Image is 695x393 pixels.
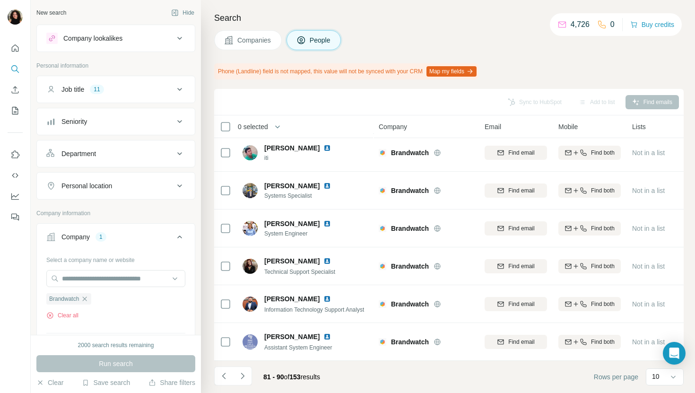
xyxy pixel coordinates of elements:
[264,344,332,351] span: Assistant System Engineer
[323,182,331,190] img: LinkedIn logo
[61,85,84,94] div: Job title
[61,117,87,126] div: Seniority
[264,256,320,266] span: [PERSON_NAME]
[310,35,331,45] span: People
[46,311,78,320] button: Clear all
[391,186,429,195] span: Brandwatch
[233,367,252,385] button: Navigate to next page
[379,149,386,157] img: Logo of Brandwatch
[630,18,674,31] button: Buy credits
[8,9,23,25] img: Avatar
[82,378,130,387] button: Save search
[379,187,386,194] img: Logo of Brandwatch
[243,183,258,198] img: Avatar
[558,335,621,349] button: Find both
[243,259,258,274] img: Avatar
[8,167,23,184] button: Use Surfe API
[237,35,272,45] span: Companies
[558,146,621,160] button: Find both
[485,221,547,236] button: Find email
[594,372,638,382] span: Rows per page
[379,300,386,308] img: Logo of Brandwatch
[61,149,96,158] div: Department
[90,85,104,94] div: 11
[46,252,185,264] div: Select a company name or website
[289,373,300,381] span: 153
[558,259,621,273] button: Find both
[61,232,90,242] div: Company
[632,262,665,270] span: Not in a list
[63,34,122,43] div: Company lookalikes
[379,262,386,270] img: Logo of Brandwatch
[391,262,429,271] span: Brandwatch
[485,259,547,273] button: Find email
[8,61,23,78] button: Search
[558,221,621,236] button: Find both
[323,220,331,227] img: LinkedIn logo
[214,11,684,25] h4: Search
[8,81,23,98] button: Enrich CSV
[591,224,615,233] span: Find both
[508,300,534,308] span: Find email
[96,233,106,241] div: 1
[264,332,320,341] span: [PERSON_NAME]
[61,181,112,191] div: Personal location
[391,299,429,309] span: Brandwatch
[37,110,195,133] button: Seniority
[36,209,195,218] p: Company information
[8,209,23,226] button: Feedback
[214,63,478,79] div: Phone (Landline) field is not mapped, this value will not be synced with your CRM
[238,122,268,131] span: 0 selected
[591,338,615,346] span: Find both
[485,297,547,311] button: Find email
[264,269,335,275] span: Technical Support Specialist
[632,149,665,157] span: Not in a list
[426,66,477,77] button: Map my fields
[37,142,195,165] button: Department
[165,6,201,20] button: Hide
[558,297,621,311] button: Find both
[214,367,233,385] button: Navigate to previous page
[8,102,23,119] button: My lists
[591,148,615,157] span: Find both
[323,257,331,265] img: LinkedIn logo
[632,300,665,308] span: Not in a list
[508,224,534,233] span: Find email
[323,333,331,341] img: LinkedIn logo
[37,78,195,101] button: Job title11
[264,294,320,304] span: [PERSON_NAME]
[558,183,621,198] button: Find both
[591,186,615,195] span: Find both
[264,143,320,153] span: [PERSON_NAME]
[591,300,615,308] span: Find both
[36,378,63,387] button: Clear
[264,306,364,313] span: Information Technology Support Analyst
[263,373,320,381] span: results
[36,61,195,70] p: Personal information
[8,146,23,163] button: Use Surfe on LinkedIn
[663,342,686,365] div: Open Intercom Messenger
[391,148,429,157] span: Brandwatch
[36,9,66,17] div: New search
[558,122,578,131] span: Mobile
[243,221,258,236] img: Avatar
[632,122,646,131] span: Lists
[8,40,23,57] button: Quick start
[508,262,534,271] span: Find email
[243,334,258,349] img: Avatar
[591,262,615,271] span: Find both
[485,122,501,131] span: Email
[37,175,195,197] button: Personal location
[8,188,23,205] button: Dashboard
[379,122,407,131] span: Company
[632,338,665,346] span: Not in a list
[323,295,331,303] img: LinkedIn logo
[37,226,195,252] button: Company1
[264,192,342,200] span: Systems Specialist
[243,145,258,160] img: Avatar
[610,19,615,30] p: 0
[485,146,547,160] button: Find email
[508,186,534,195] span: Find email
[508,338,534,346] span: Find email
[78,341,154,349] div: 2000 search results remaining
